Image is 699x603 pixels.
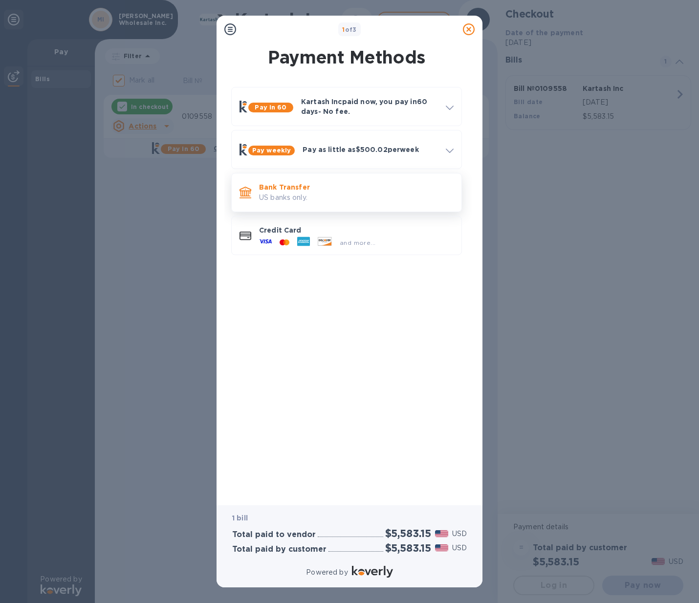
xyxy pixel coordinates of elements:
[435,544,448,551] img: USD
[229,47,464,67] h1: Payment Methods
[342,26,357,33] b: of 3
[259,182,454,192] p: Bank Transfer
[232,545,327,554] h3: Total paid by customer
[259,193,454,203] p: US banks only.
[452,543,467,553] p: USD
[232,530,316,539] h3: Total paid to vendor
[252,147,291,154] b: Pay weekly
[255,104,286,111] b: Pay in 60
[301,97,438,116] p: Kartash Inc paid now, you pay in 60 days - No fee.
[452,529,467,539] p: USD
[385,542,431,554] h2: $5,583.15
[232,514,248,522] b: 1 bill
[340,239,375,246] span: and more...
[352,566,393,578] img: Logo
[306,567,348,578] p: Powered by
[385,527,431,539] h2: $5,583.15
[259,225,454,235] p: Credit Card
[342,26,345,33] span: 1
[435,530,448,537] img: USD
[303,145,438,154] p: Pay as little as $500.02 per week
